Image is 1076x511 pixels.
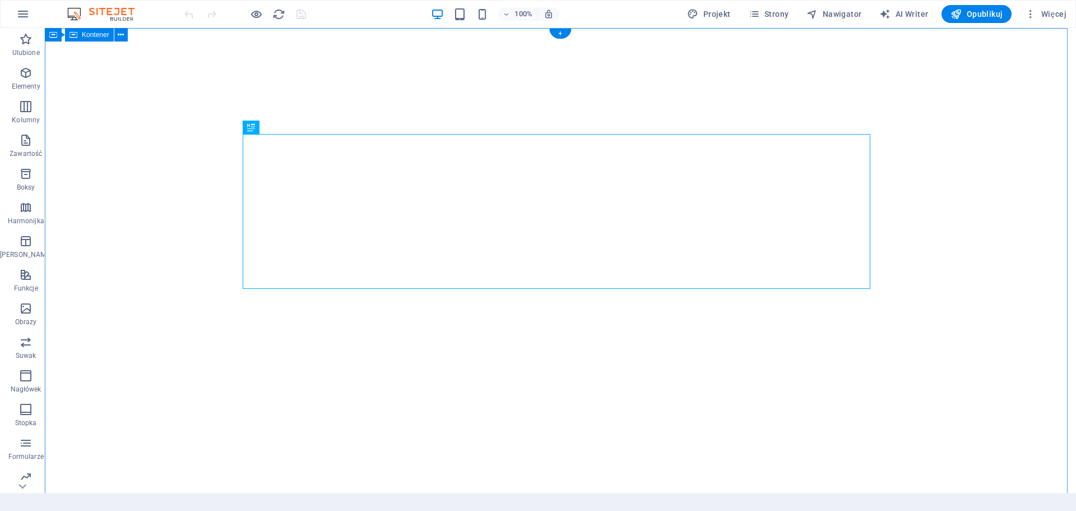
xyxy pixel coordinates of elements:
button: Kliknij tutaj, aby wyjść z trybu podglądu i kontynuować edycję [249,7,263,21]
img: Editor Logo [64,7,149,21]
button: Więcej [1021,5,1071,23]
p: Nagłówek [11,385,41,394]
span: Nawigator [806,8,861,20]
i: Przeładuj stronę [272,8,285,21]
p: Funkcje [14,284,38,293]
button: reload [272,7,285,21]
button: 100% [498,7,537,21]
span: AI Writer [879,8,928,20]
button: Projekt [683,5,735,23]
p: Zawartość [10,149,42,158]
p: Obrazy [15,317,37,326]
i: Po zmianie rozmiaru automatycznie dostosowuje poziom powiększenia do wybranego urządzenia. [544,9,554,19]
button: Strony [744,5,794,23]
p: Formularze [8,452,44,461]
p: Harmonijka [8,217,44,225]
button: Nawigator [802,5,866,23]
p: Kolumny [12,116,40,125]
span: Więcej [1025,8,1066,20]
div: + [549,29,571,39]
p: Elementy [12,82,40,91]
button: Opublikuj [941,5,1012,23]
p: Suwak [16,351,36,360]
h6: 100% [514,7,532,21]
button: AI Writer [875,5,933,23]
p: Stopka [15,418,37,427]
span: Kontener [82,31,109,38]
span: Strony [749,8,789,20]
p: Ulubione [12,48,40,57]
div: Projekt (Ctrl+Alt+Y) [683,5,735,23]
span: Projekt [687,8,730,20]
span: Opublikuj [950,8,1003,20]
p: Boksy [17,183,35,192]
